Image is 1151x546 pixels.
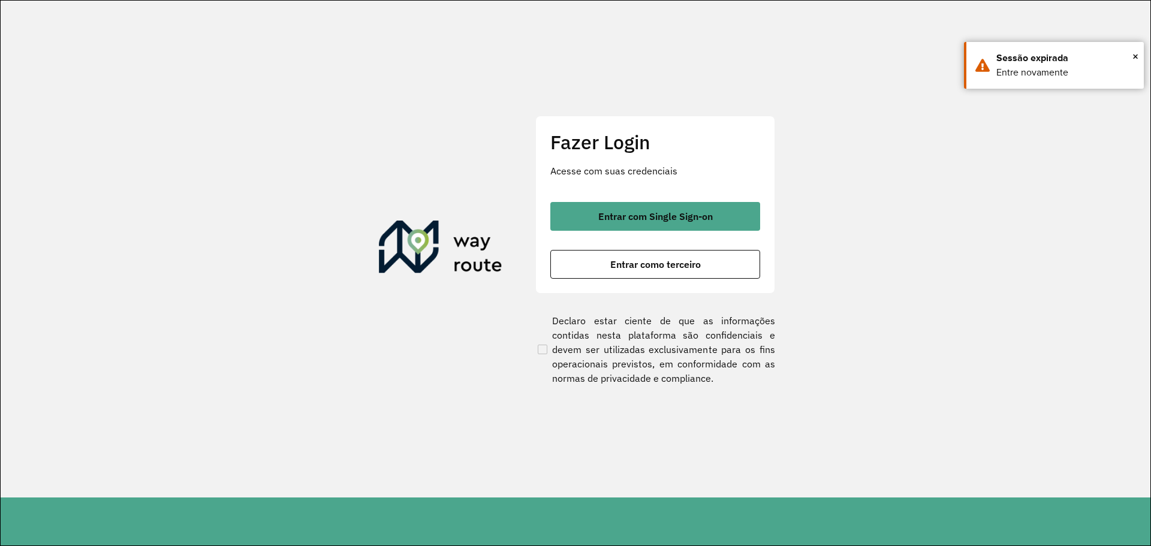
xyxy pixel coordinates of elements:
h2: Fazer Login [550,131,760,153]
img: Roteirizador AmbevTech [379,221,502,278]
div: Entre novamente [996,65,1135,80]
button: button [550,202,760,231]
span: Entrar com Single Sign-on [598,212,713,221]
span: Entrar como terceiro [610,260,701,269]
button: Close [1132,47,1138,65]
div: Sessão expirada [996,51,1135,65]
p: Acesse com suas credenciais [550,164,760,178]
button: button [550,250,760,279]
label: Declaro estar ciente de que as informações contidas nesta plataforma são confidenciais e devem se... [535,313,775,385]
span: × [1132,47,1138,65]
